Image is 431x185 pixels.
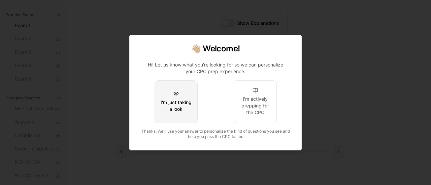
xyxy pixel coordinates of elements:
button: I'm actively prepping for the CPC [234,80,277,123]
button: I'm just taking a look [155,80,198,123]
h2: 👋🏼 Welcome! [138,43,293,54]
span: Thanks! We'll use your answer to personalize the kind of questions you see and help you pass the ... [141,129,290,139]
div: I'm actively prepping for the CPC [239,96,271,116]
div: I'm just taking a look [160,99,192,112]
p: Hi! Let us know what you're looking for so we can personalize your CPC prep experience. [143,61,288,75]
